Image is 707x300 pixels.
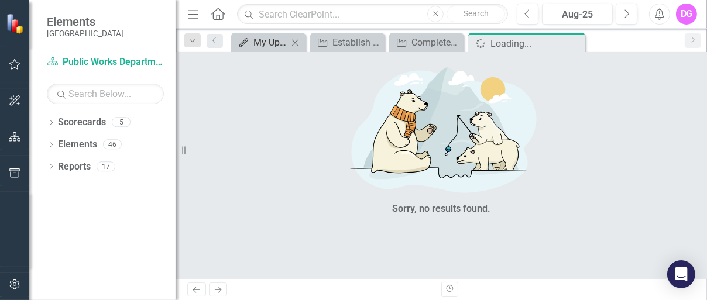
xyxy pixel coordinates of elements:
[47,84,164,104] input: Search Below...
[103,140,122,150] div: 46
[392,35,461,50] a: Complete a City-wide Needs Assessment to Identify and Respond to the Needs of the City's Growing ...
[58,138,97,151] a: Elements
[47,15,123,29] span: Elements
[546,8,609,22] div: Aug-25
[97,161,115,171] div: 17
[58,116,106,129] a: Scorecards
[6,13,26,33] img: ClearPoint Strategy
[313,35,382,50] a: Establish Carbon Reduction and Energy Efficiency Goals. Develop and Implement Programs to Conserv...
[253,35,288,50] div: My Updates
[47,29,123,38] small: [GEOGRAPHIC_DATA]
[237,4,508,25] input: Search ClearPoint...
[112,118,131,127] div: 5
[332,35,382,50] div: Establish Carbon Reduction and Energy Efficiency Goals. Develop and Implement Programs to Conserv...
[464,9,489,18] span: Search
[676,4,697,25] button: DG
[58,160,91,174] a: Reports
[234,35,288,50] a: My Updates
[411,35,461,50] div: Complete a City-wide Needs Assessment to Identify and Respond to the Needs of the City's Growing ...
[392,202,490,216] div: Sorry, no results found.
[490,36,582,51] div: Loading...
[667,260,695,288] div: Open Intercom Messenger
[447,6,505,22] button: Search
[47,56,164,69] a: Public Works Department
[542,4,613,25] button: Aug-25
[266,57,617,199] img: No results found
